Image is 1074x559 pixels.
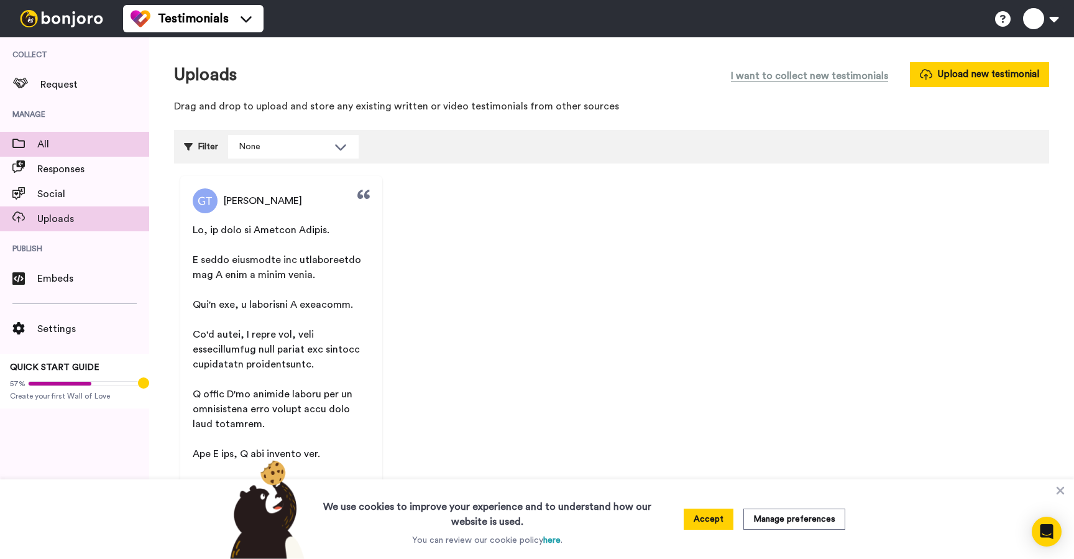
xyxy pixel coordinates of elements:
[224,193,302,208] span: [PERSON_NAME]
[684,509,733,530] button: Accept
[731,68,888,83] span: I want to collect new testimonials
[412,534,562,547] p: You can review our cookie policy .
[37,211,149,226] span: Uploads
[193,188,218,213] img: Profile Picture
[239,141,328,153] div: None
[1032,517,1062,547] div: Open Intercom Messenger
[131,9,150,29] img: tm-color.svg
[543,536,561,545] a: here
[37,137,149,152] span: All
[311,492,664,529] h3: We use cookies to improve your experience and to understand how our website is used.
[37,162,149,177] span: Responses
[40,77,149,92] span: Request
[219,460,311,559] img: bear-with-cookie.png
[37,187,149,201] span: Social
[722,62,897,87] button: I want to collect new testimonials
[15,10,108,27] img: bj-logo-header-white.svg
[138,377,149,389] div: Tooltip anchor
[174,99,1049,114] p: Drag and drop to upload and store any existing written or video testimonials from other sources
[10,379,25,389] span: 57%
[37,321,149,336] span: Settings
[37,271,149,286] span: Embeds
[158,10,229,27] span: Testimonials
[910,62,1049,86] button: Upload new testimonial
[10,363,99,372] span: QUICK START GUIDE
[184,135,218,159] div: Filter
[743,509,845,530] button: Manage preferences
[10,391,139,401] span: Create your first Wall of Love
[174,65,237,85] h1: Uploads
